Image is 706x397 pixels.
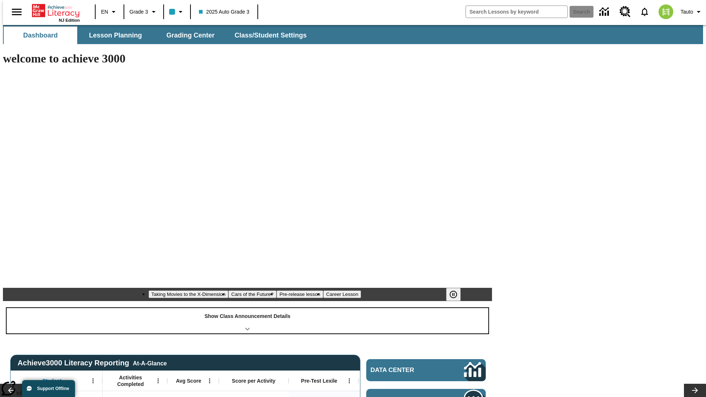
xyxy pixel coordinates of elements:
button: Grade: Grade 3, Select a grade [126,5,161,18]
img: avatar image [659,4,673,19]
div: At-A-Glance [133,359,167,367]
span: EN [101,8,108,16]
div: SubNavbar [3,25,703,44]
button: Language: EN, Select a language [98,5,121,18]
span: Activities Completed [106,374,155,387]
button: Slide 3 Pre-release lesson [277,290,323,298]
div: SubNavbar [3,26,313,44]
span: Score per Activity [232,378,276,384]
button: Open Menu [344,375,355,386]
a: Data Center [595,2,615,22]
button: Open Menu [204,375,215,386]
button: Open side menu [6,1,28,23]
button: Class color is light blue. Change class color [166,5,188,18]
p: Show Class Announcement Details [204,312,290,320]
button: Open Menu [153,375,164,386]
a: Home [32,3,80,18]
span: Student [42,378,61,384]
div: Pause [446,288,468,301]
button: Profile/Settings [678,5,706,18]
span: Data Center [371,366,439,374]
button: Dashboard [4,26,77,44]
button: Grading Center [154,26,227,44]
button: Pause [446,288,461,301]
button: Lesson Planning [79,26,152,44]
div: Show Class Announcement Details [7,308,488,333]
span: Avg Score [176,378,201,384]
button: Slide 4 Career Lesson [323,290,361,298]
a: Notifications [635,2,654,21]
button: Lesson carousel, Next [684,384,706,397]
span: Pre-Test Lexile [301,378,338,384]
a: Data Center [366,359,486,381]
div: Home [32,3,80,22]
a: Resource Center, Will open in new tab [615,2,635,22]
button: Class/Student Settings [229,26,313,44]
h1: welcome to achieve 3000 [3,52,492,65]
button: Open Menu [88,375,99,386]
input: search field [466,6,567,18]
button: Slide 1 Taking Movies to the X-Dimension [149,290,229,298]
span: Achieve3000 Literacy Reporting [18,359,167,367]
button: Select a new avatar [654,2,678,21]
button: Slide 2 Cars of the Future? [228,290,277,298]
button: Support Offline [22,380,75,397]
span: Support Offline [37,386,69,391]
span: 2025 Auto Grade 3 [199,8,250,16]
span: NJ Edition [59,18,80,22]
span: Tauto [681,8,693,16]
span: Grade 3 [129,8,148,16]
